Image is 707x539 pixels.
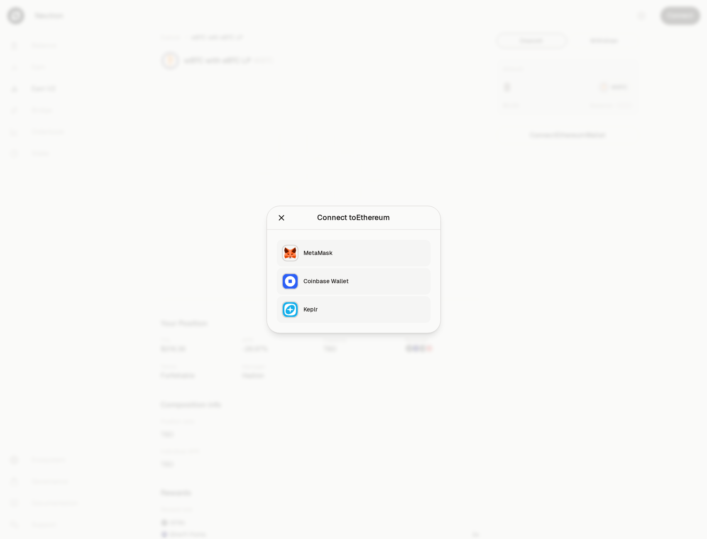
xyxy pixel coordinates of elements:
[283,302,298,317] img: Keplr
[303,306,426,314] div: Keplr
[283,246,298,261] img: MetaMask
[277,296,431,323] button: KeplrKeplr
[277,212,286,224] button: Close
[317,212,390,224] div: Connect to Ethereum
[303,277,426,286] div: Coinbase Wallet
[277,268,431,295] button: Coinbase WalletCoinbase Wallet
[303,249,426,257] div: MetaMask
[283,274,298,289] img: Coinbase Wallet
[277,240,431,267] button: MetaMaskMetaMask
